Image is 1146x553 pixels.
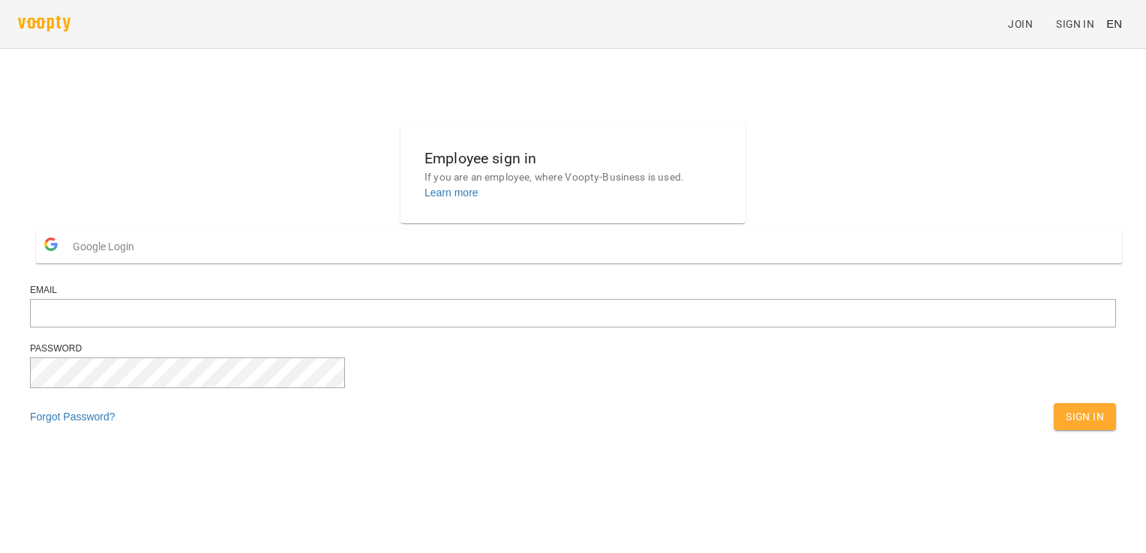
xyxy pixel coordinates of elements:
[424,187,478,199] a: Learn more
[1002,10,1050,37] a: Join
[1008,15,1033,33] span: Join
[73,232,142,262] span: Google Login
[412,135,733,212] button: Employee sign inIf you are an employee, where Voopty-Business is used.Learn more
[30,342,1116,355] div: Password
[30,411,115,423] a: Forgot Password?
[1100,10,1128,37] button: EN
[1054,403,1116,430] button: Sign In
[1106,16,1122,31] span: EN
[1056,15,1094,33] span: Sign In
[18,16,70,31] img: voopty.png
[36,229,1122,263] button: Google Login
[1066,408,1104,426] span: Sign In
[424,147,721,170] h6: Employee sign in
[30,284,1116,297] div: Email
[1050,10,1100,37] a: Sign In
[424,170,721,185] p: If you are an employee, where Voopty-Business is used.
